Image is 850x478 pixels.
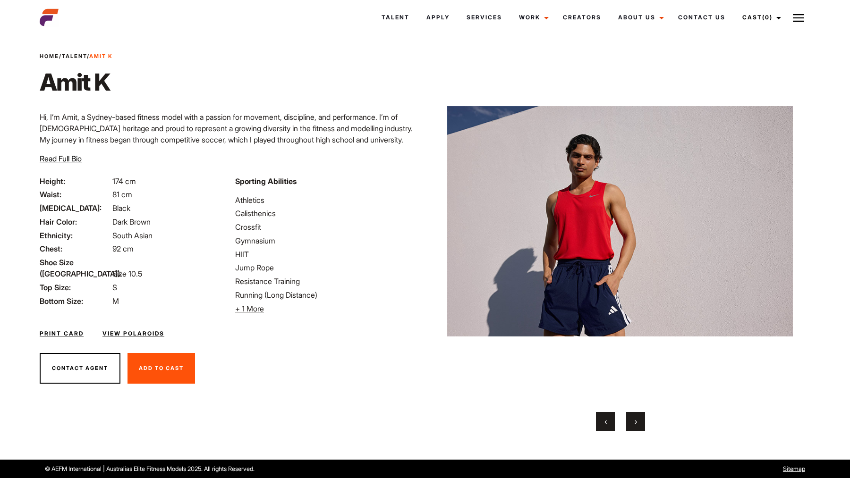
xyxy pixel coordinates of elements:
[40,243,110,254] span: Chest:
[40,282,110,293] span: Top Size:
[635,417,637,426] span: Next
[40,216,110,227] span: Hair Color:
[670,5,734,30] a: Contact Us
[40,230,110,241] span: Ethnicity:
[40,68,113,96] h1: Amit K
[373,5,418,30] a: Talent
[458,5,510,30] a: Services
[235,262,419,273] li: Jump Rope
[112,244,134,253] span: 92 cm
[783,465,805,472] a: Sitemap
[235,249,419,260] li: HIIT
[235,208,419,219] li: Calisthenics
[112,190,132,199] span: 81 cm
[127,353,195,384] button: Add To Cast
[40,353,120,384] button: Contact Agent
[45,464,484,473] p: © AEFM International | Australias Elite Fitness Models 2025. All rights Reserved.
[554,5,610,30] a: Creators
[40,52,113,60] span: / /
[235,304,264,313] span: + 1 More
[62,53,87,59] a: Talent
[40,53,59,59] a: Home
[102,329,164,338] a: View Polaroids
[235,276,419,287] li: Resistance Training
[235,176,297,186] strong: Sporting Abilities
[40,154,82,163] span: Read Full Bio
[418,5,458,30] a: Apply
[510,5,554,30] a: Work
[235,221,419,233] li: Crossfit
[112,231,153,240] span: South Asian
[40,176,110,187] span: Height:
[112,269,142,278] span: Size 10.5
[40,202,110,214] span: [MEDICAL_DATA]:
[604,417,607,426] span: Previous
[89,53,113,59] strong: Amit K
[235,194,419,206] li: Athletics
[235,289,419,301] li: Running (Long Distance)
[40,189,110,200] span: Waist:
[112,203,130,213] span: Black
[40,295,110,307] span: Bottom Size:
[40,257,110,279] span: Shoe Size ([GEOGRAPHIC_DATA]):
[112,217,151,226] span: Dark Brown
[40,8,59,27] img: cropped-aefm-brand-fav-22-square.png
[112,296,119,306] span: M
[112,176,136,186] span: 174 cm
[235,235,419,246] li: Gymnasium
[40,153,82,164] button: Read Full Bio
[139,365,184,371] span: Add To Cast
[610,5,670,30] a: About Us
[734,5,787,30] a: Cast(0)
[40,329,84,338] a: Print Card
[112,283,117,292] span: S
[40,111,419,157] p: Hi, I’m Amit, a Sydney-based fitness model with a passion for movement, discipline, and performan...
[793,12,804,24] img: Burger icon
[762,14,773,21] span: (0)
